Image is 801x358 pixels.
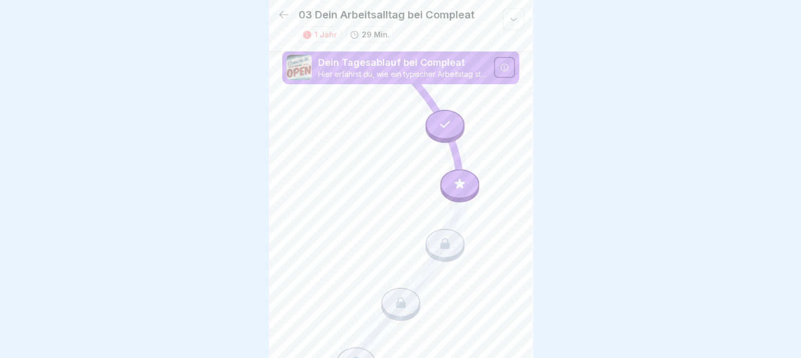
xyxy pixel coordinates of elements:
[299,8,474,21] p: 03 Dein Arbeitsalltag bei Compleat
[318,69,488,79] p: Hier erfährst du, wie ein typischer Arbeitstag strukturiert ist.
[286,55,312,80] img: nrxk8kmss4rwik3sw7f6iset.png
[314,29,337,40] div: 1 Jahr
[362,29,390,40] p: 29 Min.
[318,56,488,69] p: Dein Tagesablauf bei Compleat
